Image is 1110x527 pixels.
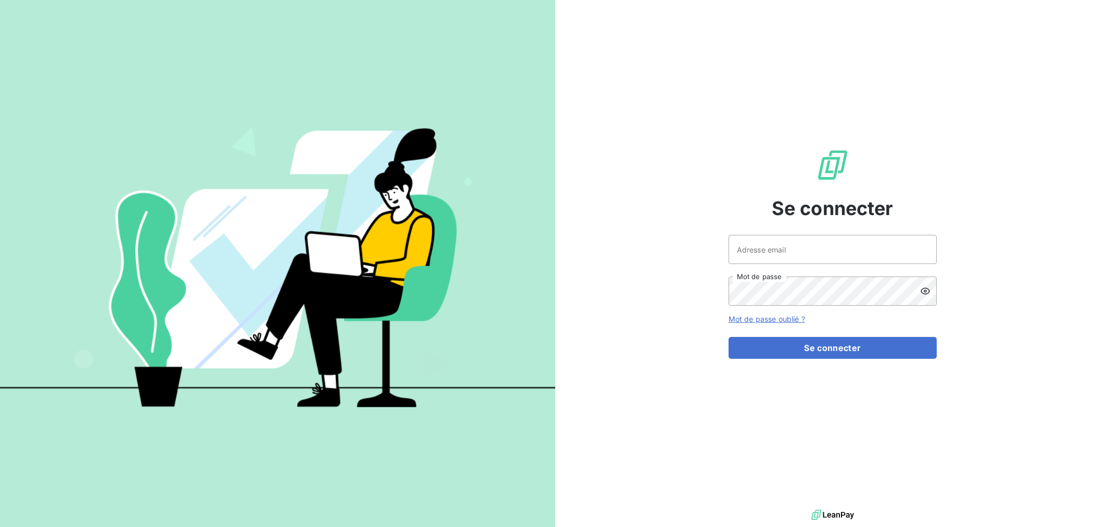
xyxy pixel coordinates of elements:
a: Mot de passe oublié ? [729,315,805,323]
img: logo [811,507,854,523]
input: placeholder [729,235,937,264]
img: Logo LeanPay [816,148,849,182]
span: Se connecter [772,194,894,222]
button: Se connecter [729,337,937,359]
